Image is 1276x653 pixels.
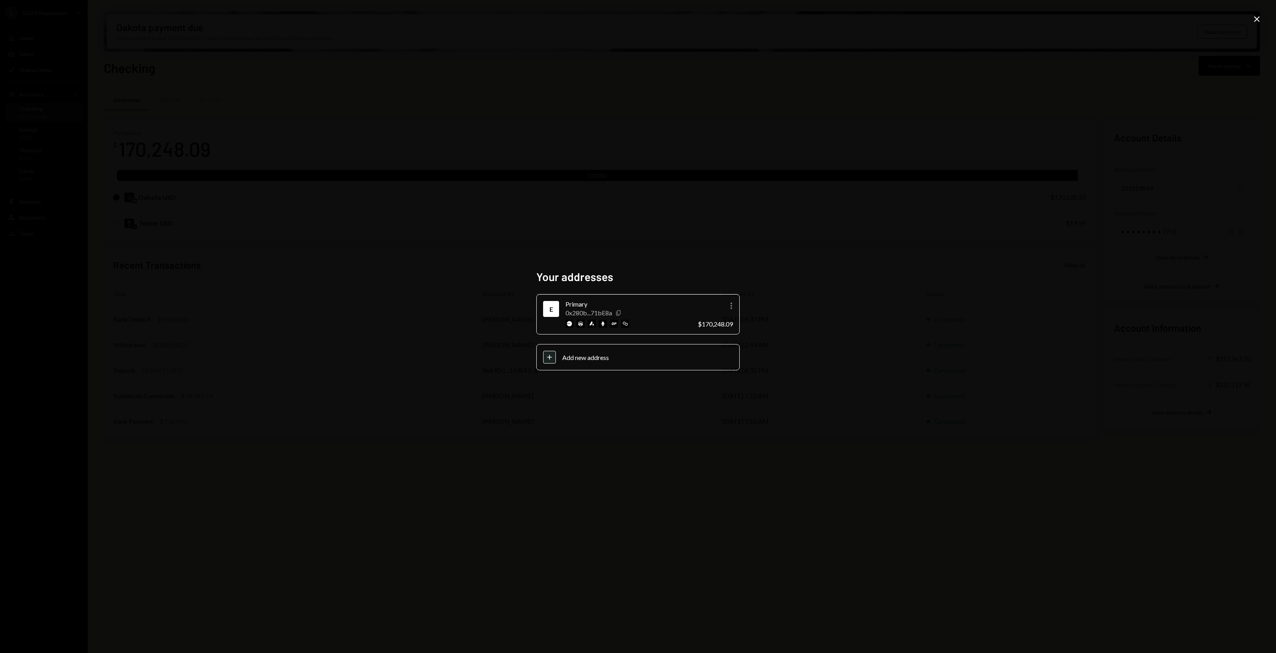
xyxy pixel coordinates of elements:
[698,320,733,328] div: $170,248.09
[545,303,557,315] div: Ethereum
[565,320,573,328] img: base-mainnet
[610,320,618,328] img: optimism-mainnet
[536,344,740,370] button: Add new address
[577,320,585,328] img: arbitrum-mainnet
[599,320,607,328] img: ethereum-mainnet
[565,299,691,309] div: Primary
[562,354,733,361] div: Add new address
[565,309,612,317] div: 0x280b...71bE8a
[621,320,629,328] img: polygon-mainnet
[588,320,596,328] img: avalanche-mainnet
[536,269,740,285] h2: Your addresses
